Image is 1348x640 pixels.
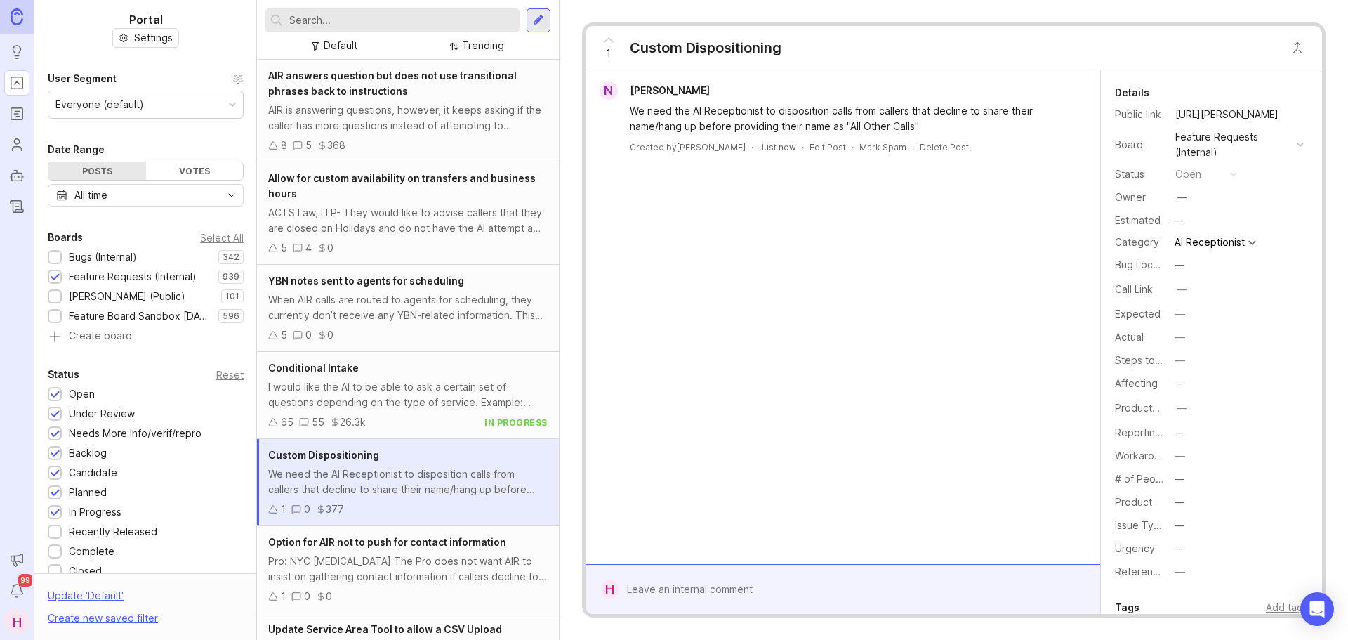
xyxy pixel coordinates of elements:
[4,39,29,65] a: Ideas
[1175,129,1291,160] div: Feature Requests (Internal)
[4,163,29,188] a: Autopilot
[268,275,464,287] span: YBN notes sent to agents for scheduling
[4,194,29,219] a: Changelog
[281,502,286,517] div: 1
[257,526,559,613] a: Option for AIR not to push for contact informationPro: NYC [MEDICAL_DATA] The Pro does not want A...
[268,70,517,97] span: AIR answers question but does not use transitional phrases back to instructions
[1115,283,1153,295] label: Call Link
[1175,541,1184,556] div: —
[1115,473,1215,485] label: # of People Affected
[1283,34,1311,62] button: Close button
[1115,259,1176,270] label: Bug Location
[268,379,548,410] div: I would like the AI to be able to ask a certain set of questions depending on the type of service...
[281,414,293,430] div: 65
[1171,447,1189,465] button: Workaround
[4,101,29,126] a: Roadmaps
[4,547,29,573] button: Announcements
[1115,542,1155,554] label: Urgency
[601,580,619,599] div: H
[4,609,29,634] button: H
[4,132,29,157] a: Users
[268,554,548,585] div: Pro: NYC [MEDICAL_DATA] The Pro does not want AIR to insist on gathering contact information if c...
[326,589,332,604] div: 0
[1175,353,1185,368] div: —
[305,240,312,256] div: 4
[340,414,366,430] div: 26.3k
[281,138,287,153] div: 8
[268,362,359,374] span: Conditional Intake
[324,38,357,53] div: Default
[257,162,559,265] a: Allow for custom availability on transfers and business hoursACTS Law, LLP- They would like to ad...
[912,141,914,153] div: ·
[257,352,559,439] a: Conditional IntakeI would like the AI to be able to ask a certain set of questions depending on t...
[223,311,239,322] p: 596
[1115,377,1158,389] label: Affecting
[48,610,158,626] div: Create new saved filter
[1175,564,1185,580] div: —
[257,439,559,526] a: Custom DispositioningWe need the AI Receptionist to disposition calls from callers that decline t...
[268,103,548,133] div: AIR is answering questions, however, it keeps asking if the caller has more questions instead of ...
[223,271,239,282] p: 939
[304,502,310,517] div: 0
[1300,592,1334,626] div: Open Intercom Messenger
[1175,471,1184,487] div: —
[69,289,185,304] div: [PERSON_NAME] (Public)
[129,11,163,28] h1: Portal
[48,588,124,610] div: Update ' Default '
[1115,354,1210,366] label: Steps to Reproduce
[630,84,710,96] span: [PERSON_NAME]
[630,103,1072,134] div: We need the AI Receptionist to disposition calls from callers that decline to share their name/ha...
[55,97,144,112] div: Everyone (default)
[1175,448,1185,464] div: —
[268,449,379,461] span: Custom Dispositioning
[48,366,79,383] div: Status
[1171,351,1189,370] button: Steps to Reproduce
[327,240,333,256] div: 0
[268,536,506,548] span: Option for AIR not to push for contact information
[1172,280,1191,299] button: Call Link
[74,188,107,203] div: All time
[69,249,137,265] div: Bugs (Internal)
[281,327,287,343] div: 5
[1175,306,1185,322] div: —
[859,141,906,153] button: Mark Spam
[304,589,310,604] div: 0
[312,414,324,430] div: 55
[1115,599,1139,616] div: Tags
[1115,519,1166,531] label: Issue Type
[69,426,201,441] div: Needs More Info/verif/repro
[852,141,854,153] div: ·
[1177,400,1187,416] div: —
[11,8,23,25] img: Canny Home
[69,524,157,540] div: Recently Released
[69,386,95,402] div: Open
[1175,495,1184,510] div: —
[1115,235,1164,250] div: Category
[1115,450,1172,462] label: Workaround
[220,190,243,201] svg: toggle icon
[462,38,504,53] div: Trending
[257,60,559,162] a: AIR answers question but does not use transitional phrases back to instructionsAIR is answering q...
[810,141,846,153] div: Edit Post
[18,574,32,587] span: 99
[69,269,197,285] div: Feature Requests (Internal)
[268,466,548,497] div: We need the AI Receptionist to disposition calls from callers that decline to share their name/ha...
[606,46,611,61] span: 1
[281,240,287,256] div: 5
[216,371,244,379] div: Reset
[591,81,721,100] a: N[PERSON_NAME]
[48,229,83,246] div: Boards
[1115,216,1161,226] div: Estimated
[69,445,107,461] div: Backlog
[1177,190,1187,205] div: —
[1115,190,1164,205] div: Owner
[69,485,107,500] div: Planned
[69,308,211,324] div: Feature Board Sandbox [DATE]
[1177,282,1187,297] div: —
[281,589,286,604] div: 1
[759,141,796,153] a: Just now
[484,417,548,429] div: in progress
[1171,328,1189,346] button: Actual
[1115,566,1177,577] label: Reference(s)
